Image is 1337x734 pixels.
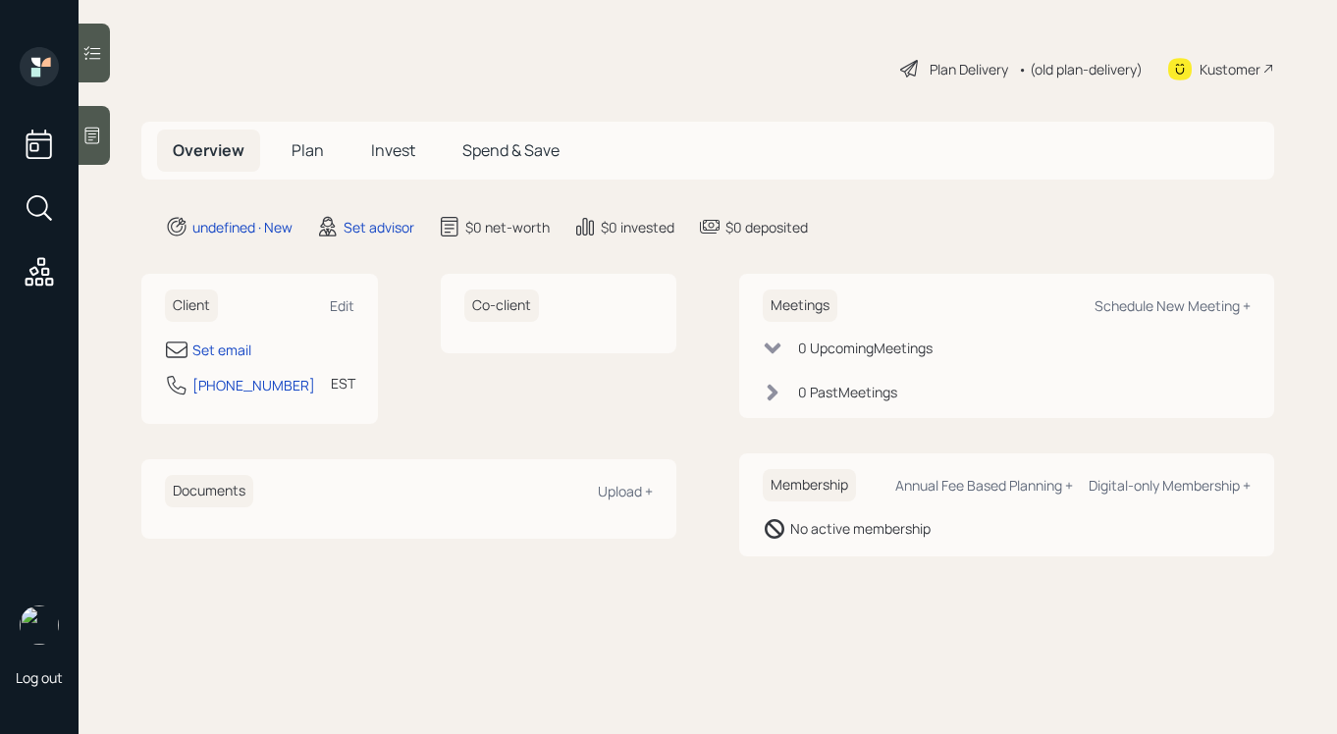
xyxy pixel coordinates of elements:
[165,289,218,322] h6: Client
[173,139,244,161] span: Overview
[465,217,550,237] div: $0 net-worth
[192,217,293,237] div: undefined · New
[895,476,1073,495] div: Annual Fee Based Planning +
[763,289,837,322] h6: Meetings
[464,289,539,322] h6: Co-client
[763,469,856,501] h6: Membership
[1089,476,1251,495] div: Digital-only Membership +
[16,668,63,687] div: Log out
[790,518,931,539] div: No active membership
[1095,296,1251,315] div: Schedule New Meeting +
[798,382,897,402] div: 0 Past Meeting s
[344,217,414,237] div: Set advisor
[331,373,355,393] div: EST
[798,338,933,358] div: 0 Upcoming Meeting s
[601,217,674,237] div: $0 invested
[20,605,59,645] img: retirable_logo.png
[192,340,251,360] div: Set email
[462,139,560,161] span: Spend & Save
[292,139,324,161] span: Plan
[1200,59,1260,79] div: Kustomer
[598,482,653,500] div: Upload +
[192,375,315,395] div: [PHONE_NUMBER]
[725,217,808,237] div: $0 deposited
[371,139,415,161] span: Invest
[330,296,354,315] div: Edit
[1018,59,1143,79] div: • (old plan-delivery)
[165,475,253,507] h6: Documents
[930,59,1008,79] div: Plan Delivery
